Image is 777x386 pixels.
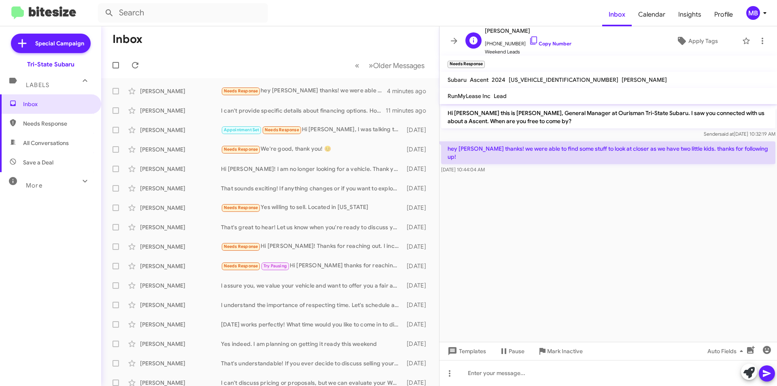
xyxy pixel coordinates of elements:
[140,107,221,115] div: [PERSON_NAME]
[221,242,403,251] div: Hi [PERSON_NAME]! Thanks for reaching out. I incorrectly entered the address of the vehicle and i...
[739,6,768,20] button: MB
[672,3,708,26] a: Insights
[224,147,258,152] span: Needs Response
[403,301,433,309] div: [DATE]
[622,76,667,83] span: [PERSON_NAME]
[140,165,221,173] div: [PERSON_NAME]
[221,145,403,154] div: We're good, thank you! 😊
[531,344,589,358] button: Mark Inactive
[364,57,429,74] button: Next
[113,33,142,46] h1: Inbox
[140,301,221,309] div: [PERSON_NAME]
[386,107,433,115] div: 11 minutes ago
[707,344,746,358] span: Auto Fields
[27,60,74,68] div: Tri-State Subaru
[140,320,221,328] div: [PERSON_NAME]
[26,81,49,89] span: Labels
[446,344,486,358] span: Templates
[441,106,775,128] p: Hi [PERSON_NAME] this is [PERSON_NAME], General Manager at Ourisman Tri-State Subaru. I saw you c...
[140,262,221,270] div: [PERSON_NAME]
[403,204,433,212] div: [DATE]
[485,36,571,48] span: [PHONE_NUMBER]
[441,141,775,164] p: hey [PERSON_NAME] thanks! we were able to find some stuff to look at closer as we have two little...
[224,88,258,94] span: Needs Response
[221,107,386,115] div: I can't provide specific details about financing options. However, I recommend visiting the deale...
[224,205,258,210] span: Needs Response
[140,340,221,348] div: [PERSON_NAME]
[140,204,221,212] div: [PERSON_NAME]
[350,57,364,74] button: Previous
[439,344,493,358] button: Templates
[493,344,531,358] button: Pause
[11,34,91,53] a: Special Campaign
[494,92,507,100] span: Lead
[485,26,571,36] span: [PERSON_NAME]
[23,158,53,166] span: Save a Deal
[140,87,221,95] div: [PERSON_NAME]
[140,359,221,367] div: [PERSON_NAME]
[221,282,403,290] div: I assure you, we value your vehicle and want to offer you a fair assessment. Let’s set up an appo...
[35,39,84,47] span: Special Campaign
[140,145,221,154] div: [PERSON_NAME]
[23,100,92,108] span: Inbox
[403,340,433,348] div: [DATE]
[441,166,485,173] span: [DATE] 10:44:04 AM
[448,61,485,68] small: Needs Response
[140,243,221,251] div: [PERSON_NAME]
[221,261,403,271] div: Hi [PERSON_NAME] thanks for reaching out. Let's chat late next week. I'm out of town now but will...
[224,127,259,132] span: Appointment Set
[350,57,429,74] nav: Page navigation example
[26,182,42,189] span: More
[403,243,433,251] div: [DATE]
[655,34,738,48] button: Apply Tags
[23,119,92,128] span: Needs Response
[704,131,775,137] span: Sender [DATE] 10:32:19 AM
[632,3,672,26] a: Calendar
[403,282,433,290] div: [DATE]
[403,262,433,270] div: [DATE]
[403,359,433,367] div: [DATE]
[547,344,583,358] span: Mark Inactive
[403,165,433,173] div: [DATE]
[221,165,403,173] div: Hi [PERSON_NAME]! I am no longer looking for a vehicle. Thank you!
[485,48,571,56] span: Weekend Leads
[265,127,299,132] span: Needs Response
[701,344,753,358] button: Auto Fields
[746,6,760,20] div: MB
[221,340,403,348] div: Yes indeed. I am planning on getting it ready this weekend
[720,131,734,137] span: said at
[688,34,718,48] span: Apply Tags
[140,184,221,192] div: [PERSON_NAME]
[221,301,403,309] div: I understand the importance of respecting time. Let's schedule an appointment to evaluate your Tu...
[23,139,69,147] span: All Conversations
[221,125,403,134] div: Hi [PERSON_NAME], I was talking to [PERSON_NAME] looking for a good deal. I fixed my mid to Red S...
[221,320,403,328] div: [DATE] works perfectly! What time would you like to come in to discuss selling your Telluride?
[403,320,433,328] div: [DATE]
[140,282,221,290] div: [PERSON_NAME]
[224,244,258,249] span: Needs Response
[221,359,403,367] div: That's understandable! If you ever decide to discuss selling your vehicle, we're here to help. Do...
[373,61,425,70] span: Older Messages
[263,263,287,269] span: Try Pausing
[355,60,359,70] span: «
[509,344,524,358] span: Pause
[470,76,488,83] span: Ascent
[403,145,433,154] div: [DATE]
[509,76,618,83] span: [US_VEHICLE_IDENTIFICATION_NUMBER]
[492,76,505,83] span: 2024
[369,60,373,70] span: »
[98,3,268,23] input: Search
[387,87,433,95] div: 4 minutes ago
[602,3,632,26] a: Inbox
[708,3,739,26] a: Profile
[140,223,221,231] div: [PERSON_NAME]
[448,92,490,100] span: RunMyLease Inc
[224,263,258,269] span: Needs Response
[221,203,403,212] div: Yes willing to sell. Located in [US_STATE]
[403,184,433,192] div: [DATE]
[529,41,571,47] a: Copy Number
